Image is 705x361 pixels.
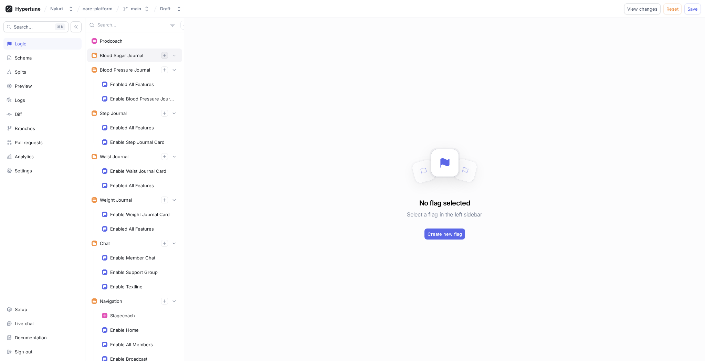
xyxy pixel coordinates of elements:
div: Step Journal [100,110,127,116]
button: Save [684,3,701,14]
div: Diff [15,112,22,117]
div: Chat [100,241,110,246]
div: Logs [15,97,25,103]
div: Enable Weight Journal Card [110,212,170,217]
div: Schema [15,55,32,61]
div: Prodcoach [100,38,123,44]
div: Enabled All Features [110,82,154,87]
div: Enabled All Features [110,226,154,232]
span: care-platform [83,6,113,11]
div: Enabled All Features [110,183,154,188]
div: Settings [15,168,32,173]
div: Splits [15,69,26,75]
div: main [131,6,141,12]
div: Enable All Members [110,342,153,347]
h5: Select a flag in the left sidebar [407,208,482,221]
div: Enable Waist Journal Card [110,168,166,174]
div: Enabled All Features [110,125,154,130]
div: Preview [15,83,32,89]
div: Blood Sugar Journal [100,53,143,58]
button: main [120,3,152,14]
div: Enable Textline [110,284,143,289]
a: Documentation [3,332,82,343]
div: Naluri [50,6,63,12]
button: Search...K [3,21,69,32]
span: View changes [627,7,657,11]
div: Documentation [15,335,47,340]
div: Enable Support Group [110,269,158,275]
div: Live chat [15,321,34,326]
div: Pull requests [15,140,43,145]
div: Setup [15,307,27,312]
button: Draft [157,3,185,14]
h3: No flag selected [419,198,470,208]
button: Reset [663,3,682,14]
button: Create new flag [424,229,465,240]
div: Draft [160,6,171,12]
div: Weight Journal [100,197,132,203]
span: Create new flag [428,232,462,236]
div: Enable Blood Pressure Journal Card [110,96,175,102]
div: Enable Step Journal Card [110,139,165,145]
div: Branches [15,126,35,131]
div: Navigation [100,298,122,304]
span: Search... [14,25,33,29]
div: Waist Journal [100,154,128,159]
div: K [55,23,65,30]
div: Enable Member Chat [110,255,155,261]
input: Search... [97,22,167,29]
div: Blood Pressure Journal [100,67,150,73]
div: Analytics [15,154,34,159]
button: View changes [624,3,661,14]
div: Sign out [15,349,32,354]
button: Naluri [48,3,76,14]
span: Reset [666,7,678,11]
div: Stagecoach [110,313,135,318]
span: Save [687,7,698,11]
div: Logic [15,41,26,46]
div: Enable Home [110,327,139,333]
